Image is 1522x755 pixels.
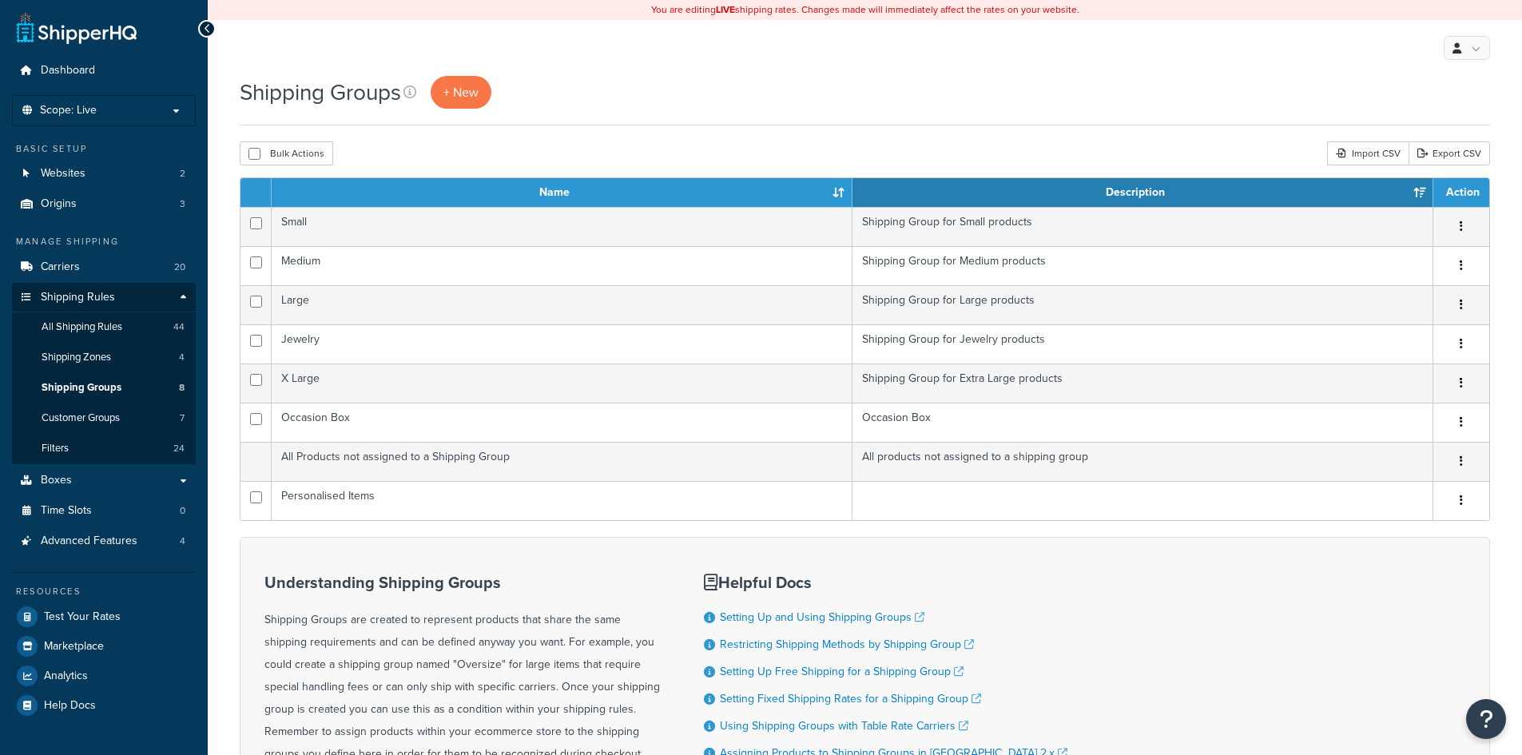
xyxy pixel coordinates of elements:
[41,504,92,518] span: Time Slots
[179,351,185,364] span: 4
[180,411,185,425] span: 7
[852,324,1433,364] td: Shipping Group for Jewelry products
[42,442,69,455] span: Filters
[272,481,852,520] td: Personalised Items
[12,496,196,526] li: Time Slots
[272,207,852,246] td: Small
[42,320,122,334] span: All Shipping Rules
[12,252,196,282] a: Carriers 20
[852,442,1433,481] td: All products not assigned to a shipping group
[44,610,121,624] span: Test Your Rates
[12,466,196,495] a: Boxes
[272,324,852,364] td: Jewelry
[272,178,852,207] th: Name: activate to sort column ascending
[12,252,196,282] li: Carriers
[12,691,196,720] a: Help Docs
[12,434,196,463] a: Filters 24
[720,717,968,734] a: Using Shipping Groups with Table Rate Carriers
[12,159,196,189] li: Websites
[1433,178,1489,207] th: Action
[852,403,1433,442] td: Occasion Box
[174,260,185,274] span: 20
[240,141,333,165] button: Bulk Actions
[40,104,97,117] span: Scope: Live
[41,291,115,304] span: Shipping Rules
[12,434,196,463] li: Filters
[42,381,121,395] span: Shipping Groups
[852,178,1433,207] th: Description: activate to sort column ascending
[41,534,137,548] span: Advanced Features
[173,442,185,455] span: 24
[12,283,196,465] li: Shipping Rules
[720,609,924,626] a: Setting Up and Using Shipping Groups
[12,527,196,556] a: Advanced Features 4
[12,403,196,433] li: Customer Groups
[12,373,196,403] a: Shipping Groups 8
[41,64,95,77] span: Dashboard
[12,343,196,372] a: Shipping Zones 4
[173,320,185,334] span: 44
[272,364,852,403] td: X Large
[272,285,852,324] td: Large
[852,207,1433,246] td: Shipping Group for Small products
[1409,141,1490,165] a: Export CSV
[12,142,196,156] div: Basic Setup
[1466,699,1506,739] button: Open Resource Center
[41,197,77,211] span: Origins
[17,12,137,44] a: ShipperHQ Home
[272,442,852,481] td: All Products not assigned to a Shipping Group
[12,632,196,661] a: Marketplace
[12,189,196,219] li: Origins
[12,312,196,342] li: All Shipping Rules
[12,189,196,219] a: Origins 3
[44,640,104,654] span: Marketplace
[41,474,72,487] span: Boxes
[42,411,120,425] span: Customer Groups
[12,235,196,248] div: Manage Shipping
[12,373,196,403] li: Shipping Groups
[12,585,196,598] div: Resources
[1327,141,1409,165] div: Import CSV
[180,197,185,211] span: 3
[272,403,852,442] td: Occasion Box
[720,663,964,680] a: Setting Up Free Shipping for a Shipping Group
[44,670,88,683] span: Analytics
[12,283,196,312] a: Shipping Rules
[41,260,80,274] span: Carriers
[12,159,196,189] a: Websites 2
[431,76,491,109] a: + New
[720,636,974,653] a: Restricting Shipping Methods by Shipping Group
[704,574,1067,591] h3: Helpful Docs
[180,504,185,518] span: 0
[852,246,1433,285] td: Shipping Group for Medium products
[240,77,401,108] h1: Shipping Groups
[264,574,664,591] h3: Understanding Shipping Groups
[12,527,196,556] li: Advanced Features
[12,312,196,342] a: All Shipping Rules 44
[12,56,196,85] a: Dashboard
[12,496,196,526] a: Time Slots 0
[180,534,185,548] span: 4
[42,351,111,364] span: Shipping Zones
[716,2,735,17] b: LIVE
[41,167,85,181] span: Websites
[720,690,981,707] a: Setting Fixed Shipping Rates for a Shipping Group
[12,662,196,690] a: Analytics
[180,167,185,181] span: 2
[852,285,1433,324] td: Shipping Group for Large products
[179,381,185,395] span: 8
[443,83,479,101] span: + New
[272,246,852,285] td: Medium
[852,364,1433,403] td: Shipping Group for Extra Large products
[12,343,196,372] li: Shipping Zones
[44,699,96,713] span: Help Docs
[12,602,196,631] a: Test Your Rates
[12,403,196,433] a: Customer Groups 7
